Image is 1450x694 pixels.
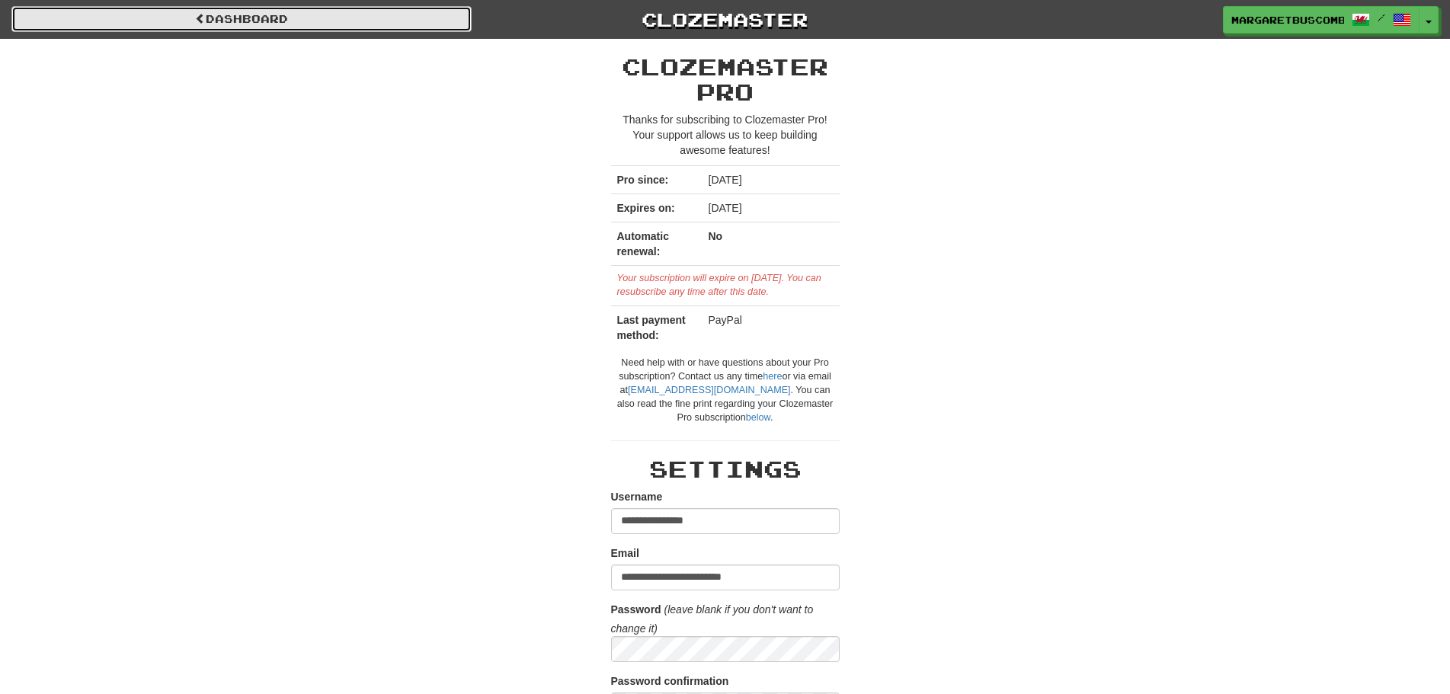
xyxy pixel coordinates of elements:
[746,412,770,423] a: below
[611,54,840,104] h2: Clozemaster Pro
[611,602,661,617] label: Password
[617,230,669,257] strong: Automatic renewal:
[611,357,840,425] div: Need help with or have questions about your Pro subscription? Contact us any time or via email at...
[11,6,472,32] a: Dashboard
[495,6,955,33] a: Clozemaster
[703,305,840,349] td: PayPal
[617,202,675,214] strong: Expires on:
[617,174,669,186] strong: Pro since:
[611,456,840,481] h2: Settings
[617,272,834,299] div: Your subscription will expire on [DATE]. You can resubscribe any time after this date.
[611,545,639,561] label: Email
[611,489,663,504] label: Username
[628,385,790,395] a: [EMAIL_ADDRESS][DOMAIN_NAME]
[1378,12,1385,23] span: /
[611,673,729,689] label: Password confirmation
[611,603,814,635] i: (leave blank if you don't want to change it)
[1223,6,1420,34] a: MargaretBuscombe /
[617,314,686,341] strong: Last payment method:
[709,230,723,242] strong: No
[703,166,840,194] td: [DATE]
[763,371,782,382] a: here
[703,194,840,222] td: [DATE]
[611,112,840,158] p: Thanks for subscribing to Clozemaster Pro! Your support allows us to keep building awesome features!
[1231,13,1344,27] span: MargaretBuscombe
